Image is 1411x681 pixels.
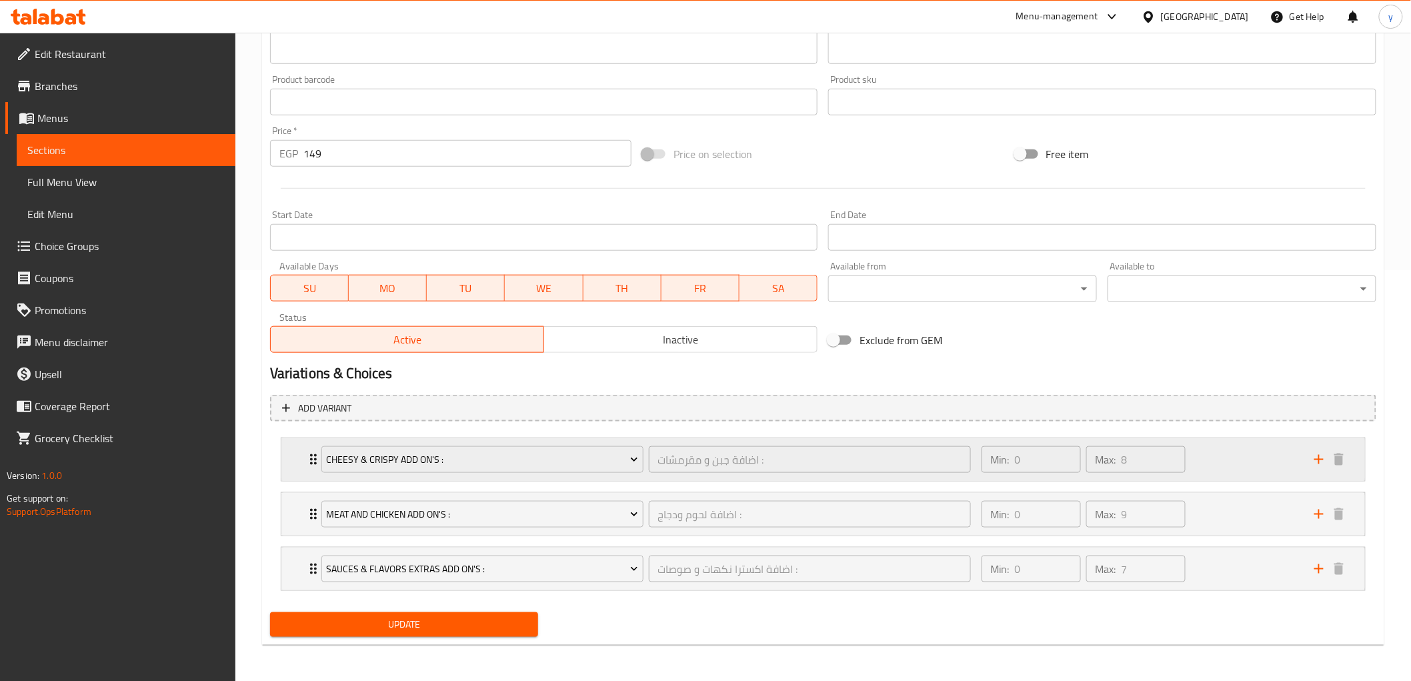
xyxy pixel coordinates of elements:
[17,166,235,198] a: Full Menu View
[354,279,421,298] span: MO
[1096,506,1116,522] p: Max:
[321,501,643,528] button: Meat And Chicken Add On's :
[326,452,638,468] span: Cheesy & Crispy Add On's :
[543,326,818,353] button: Inactive
[5,358,235,390] a: Upsell
[5,102,235,134] a: Menus
[35,430,225,446] span: Grocery Checklist
[37,110,225,126] span: Menus
[505,275,583,301] button: WE
[510,279,577,298] span: WE
[35,366,225,382] span: Upsell
[583,275,661,301] button: TH
[1388,9,1393,24] span: y
[5,262,235,294] a: Coupons
[991,452,1010,468] p: Min:
[326,506,638,523] span: Meat And Chicken Add On's :
[35,270,225,286] span: Coupons
[27,174,225,190] span: Full Menu View
[270,275,349,301] button: SU
[5,422,235,454] a: Grocery Checklist
[270,612,539,637] button: Update
[1096,452,1116,468] p: Max:
[281,548,1365,590] div: Expand
[5,294,235,326] a: Promotions
[1108,275,1376,302] div: ​
[5,38,235,70] a: Edit Restaurant
[745,279,812,298] span: SA
[270,432,1376,487] li: Expand
[298,400,352,417] span: Add variant
[1329,504,1349,524] button: delete
[349,275,427,301] button: MO
[270,542,1376,596] li: Expand
[673,146,752,162] span: Price on selection
[860,332,942,348] span: Exclude from GEM
[549,330,812,350] span: Inactive
[740,275,818,301] button: SA
[27,142,225,158] span: Sections
[270,89,818,115] input: Please enter product barcode
[35,398,225,414] span: Coverage Report
[27,206,225,222] span: Edit Menu
[281,438,1365,481] div: Expand
[5,70,235,102] a: Branches
[35,238,225,254] span: Choice Groups
[1329,559,1349,579] button: delete
[667,279,734,298] span: FR
[17,198,235,230] a: Edit Menu
[281,493,1365,536] div: Expand
[17,134,235,166] a: Sections
[35,334,225,350] span: Menu disclaimer
[270,364,1376,384] h2: Variations & Choices
[270,326,544,353] button: Active
[279,145,298,161] p: EGP
[1309,450,1329,470] button: add
[321,556,643,582] button: Sauces & Flavors Extras Add On's :
[991,506,1010,522] p: Min:
[5,230,235,262] a: Choice Groups
[321,446,643,473] button: Cheesy & Crispy Add On's :
[432,279,499,298] span: TU
[7,467,39,484] span: Version:
[1016,9,1098,25] div: Menu-management
[991,561,1010,577] p: Min:
[828,89,1376,115] input: Please enter product sku
[7,503,91,520] a: Support.OpsPlatform
[41,467,62,484] span: 1.0.0
[270,395,1376,422] button: Add variant
[35,78,225,94] span: Branches
[35,46,225,62] span: Edit Restaurant
[276,330,539,350] span: Active
[35,302,225,318] span: Promotions
[1046,146,1089,162] span: Free item
[276,279,343,298] span: SU
[589,279,656,298] span: TH
[661,275,740,301] button: FR
[1096,561,1116,577] p: Max:
[427,275,505,301] button: TU
[1329,450,1349,470] button: delete
[1161,9,1249,24] div: [GEOGRAPHIC_DATA]
[1309,504,1329,524] button: add
[828,275,1097,302] div: ​
[270,487,1376,542] li: Expand
[5,326,235,358] a: Menu disclaimer
[5,390,235,422] a: Coverage Report
[1309,559,1329,579] button: add
[326,561,638,578] span: Sauces & Flavors Extras Add On's :
[7,490,68,507] span: Get support on:
[303,140,631,167] input: Please enter price
[281,616,528,633] span: Update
